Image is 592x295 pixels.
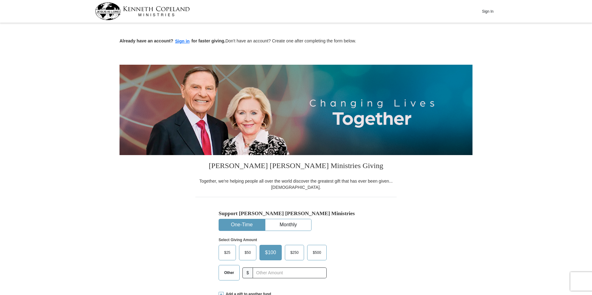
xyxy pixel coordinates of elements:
input: Other Amount [253,267,327,278]
img: kcm-header-logo.svg [95,2,190,20]
button: One-Time [219,219,265,231]
span: $ [242,267,253,278]
p: Don't have an account? Create one after completing the form below. [120,38,472,45]
h5: Support [PERSON_NAME] [PERSON_NAME] Ministries [219,210,373,217]
span: $50 [242,248,254,257]
button: Monthly [265,219,311,231]
strong: Select Giving Amount [219,238,257,242]
button: Sign in [173,38,192,45]
strong: Already have an account? for faster giving. [120,38,225,43]
h3: [PERSON_NAME] [PERSON_NAME] Ministries Giving [195,155,397,178]
span: $250 [287,248,302,257]
div: Together, we're helping people all over the world discover the greatest gift that has ever been g... [195,178,397,190]
button: Sign In [478,7,497,16]
span: $25 [221,248,233,257]
span: $500 [310,248,324,257]
span: $100 [262,248,279,257]
span: Other [221,268,237,277]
